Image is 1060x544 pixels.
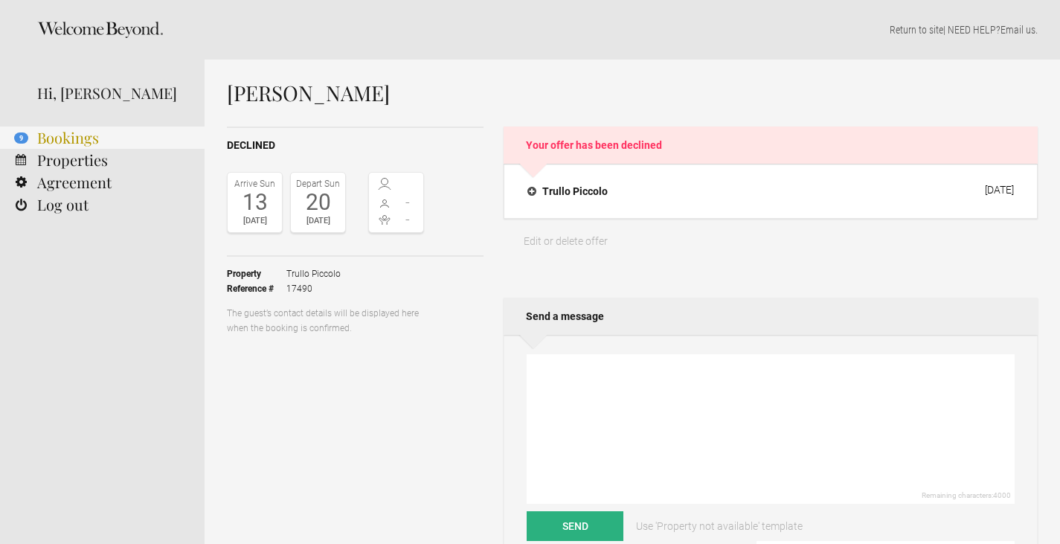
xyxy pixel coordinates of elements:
h2: Your offer has been declined [504,127,1038,164]
h4: Trullo Piccolo [527,184,608,199]
p: | NEED HELP? . [227,22,1038,37]
span: - [396,212,420,227]
div: [DATE] [231,214,278,228]
span: - [396,195,420,210]
button: Send [527,511,623,541]
span: 17490 [286,281,341,296]
strong: Reference # [227,281,286,296]
strong: Property [227,266,286,281]
a: Use 'Property not available' template [626,511,813,541]
a: Email us [1000,24,1035,36]
div: Depart Sun [295,176,341,191]
div: Hi, [PERSON_NAME] [37,82,182,104]
p: The guest’s contact details will be displayed here when the booking is confirmed. [227,306,424,336]
a: Edit or delete offer [504,226,627,256]
h2: Send a message [504,298,1038,335]
flynt-notification-badge: 9 [14,132,28,144]
h1: [PERSON_NAME] [227,82,1038,104]
a: Return to site [890,24,943,36]
div: 20 [295,191,341,214]
div: 13 [231,191,278,214]
div: [DATE] [295,214,341,228]
span: Trullo Piccolo [286,266,341,281]
div: Arrive Sun [231,176,278,191]
h2: declined [227,138,484,153]
div: [DATE] [985,184,1014,196]
button: Trullo Piccolo [DATE] [515,176,1026,207]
